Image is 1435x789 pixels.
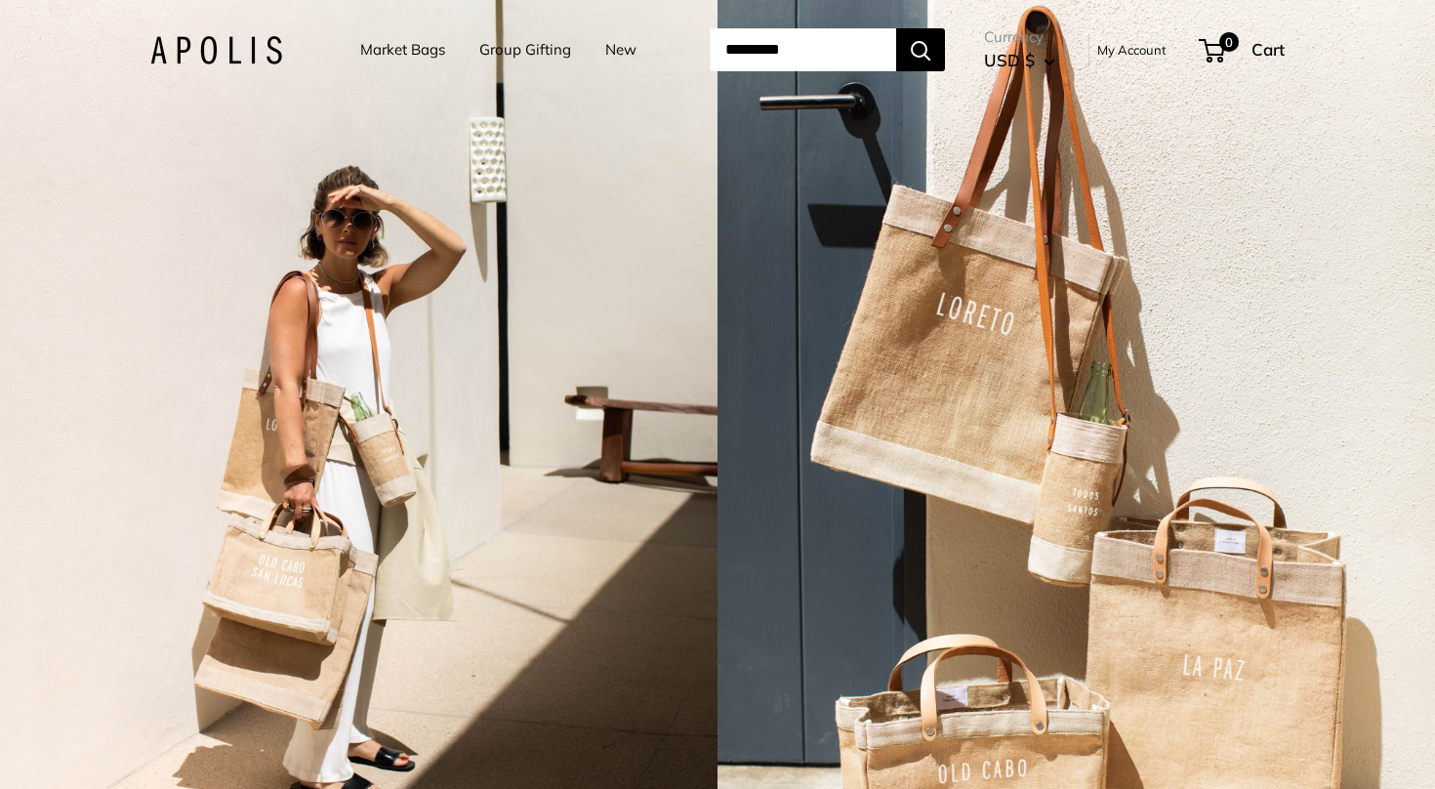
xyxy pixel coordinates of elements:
[984,23,1055,51] span: Currency
[360,36,445,63] a: Market Bags
[1251,39,1285,60] span: Cart
[710,28,896,71] input: Search...
[1097,38,1167,62] a: My Account
[605,36,636,63] a: New
[984,45,1055,76] button: USD $
[896,28,945,71] button: Search
[1219,32,1239,52] span: 0
[150,36,282,64] img: Apolis
[479,36,571,63] a: Group Gifting
[984,50,1035,70] span: USD $
[1201,34,1285,65] a: 0 Cart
